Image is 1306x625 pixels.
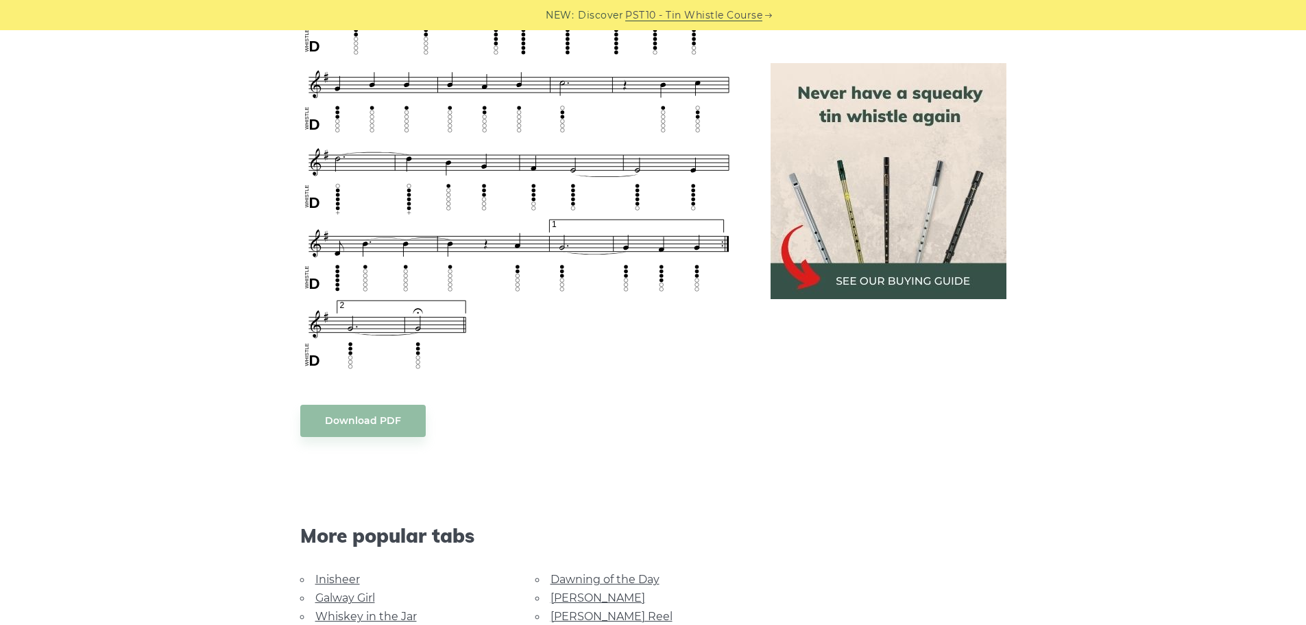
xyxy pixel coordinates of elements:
[551,573,660,586] a: Dawning of the Day
[315,591,375,604] a: Galway Girl
[551,610,673,623] a: [PERSON_NAME] Reel
[300,524,738,547] span: More popular tabs
[315,573,360,586] a: Inisheer
[578,8,623,23] span: Discover
[546,8,574,23] span: NEW:
[551,591,645,604] a: [PERSON_NAME]
[315,610,417,623] a: Whiskey in the Jar
[300,405,426,437] a: Download PDF
[771,63,1006,299] img: tin whistle buying guide
[625,8,762,23] a: PST10 - Tin Whistle Course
